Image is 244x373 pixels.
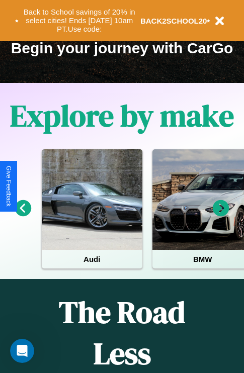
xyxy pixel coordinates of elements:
[42,250,142,268] h4: Audi
[5,166,12,207] div: Give Feedback
[10,95,234,136] h1: Explore by make
[140,17,207,25] b: BACK2SCHOOL20
[19,5,140,36] button: Back to School savings of 20% in select cities! Ends [DATE] 10am PT.Use code:
[10,339,34,363] iframe: Intercom live chat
